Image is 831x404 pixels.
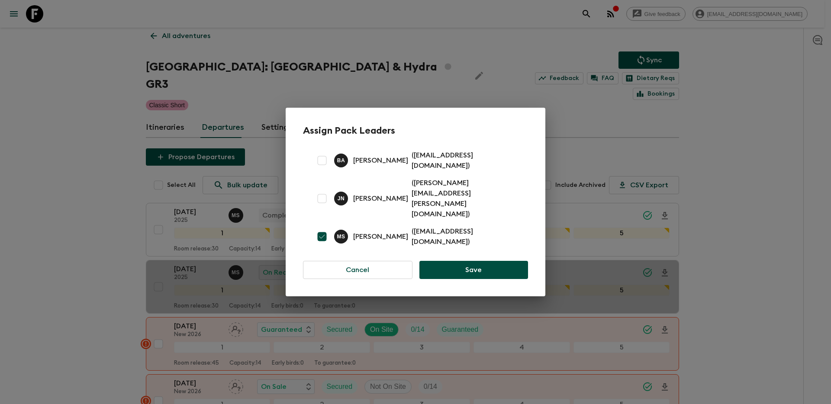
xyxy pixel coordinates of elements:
[303,261,412,279] button: Cancel
[353,193,408,204] p: [PERSON_NAME]
[353,155,408,166] p: [PERSON_NAME]
[412,226,518,247] p: ( [EMAIL_ADDRESS][DOMAIN_NAME] )
[353,231,408,242] p: [PERSON_NAME]
[412,178,518,219] p: ( [PERSON_NAME][EMAIL_ADDRESS][PERSON_NAME][DOMAIN_NAME] )
[337,157,345,164] p: B A
[412,150,518,171] p: ( [EMAIL_ADDRESS][DOMAIN_NAME] )
[419,261,528,279] button: Save
[338,195,345,202] p: J N
[303,125,528,136] h2: Assign Pack Leaders
[337,233,345,240] p: M S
